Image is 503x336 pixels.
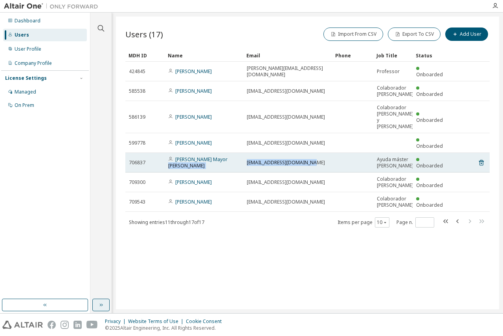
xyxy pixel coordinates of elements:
span: [EMAIL_ADDRESS][DOMAIN_NAME] [247,88,325,94]
a: [PERSON_NAME] [175,68,212,75]
div: License Settings [5,75,47,81]
img: altair_logo.svg [2,321,43,329]
div: Name [168,49,240,62]
img: instagram.svg [61,321,69,329]
span: [EMAIL_ADDRESS][DOMAIN_NAME] [247,160,325,166]
span: Onboarded [416,182,443,189]
span: Ayuda máster [PERSON_NAME] [377,156,413,169]
span: [PERSON_NAME][EMAIL_ADDRESS][DOMAIN_NAME] [247,65,329,78]
div: Website Terms of Use [128,318,186,325]
div: Email [246,49,329,62]
div: Managed [15,89,36,95]
span: [EMAIL_ADDRESS][DOMAIN_NAME] [247,199,325,205]
div: Status [416,49,449,62]
span: [EMAIL_ADDRESS][DOMAIN_NAME] [247,179,325,185]
span: [EMAIL_ADDRESS][DOMAIN_NAME] [247,114,325,120]
div: MDH ID [129,49,162,62]
div: User Profile [15,46,41,52]
span: Professor [377,68,400,75]
span: Users (17) [125,29,163,40]
img: facebook.svg [48,321,56,329]
span: 586139 [129,114,145,120]
span: Onboarded [416,143,443,149]
button: Export To CSV [388,28,441,41]
div: Users [15,32,29,38]
span: Page n. [397,217,434,228]
div: Cookie Consent [186,318,226,325]
span: Onboarded [416,202,443,208]
p: © 2025 Altair Engineering, Inc. All Rights Reserved. [105,325,226,331]
span: [EMAIL_ADDRESS][DOMAIN_NAME] [247,140,325,146]
div: Job Title [376,49,409,62]
span: Onboarded [416,162,443,169]
div: Privacy [105,318,128,325]
a: [PERSON_NAME] [175,114,212,120]
button: Import From CSV [323,28,383,41]
span: Onboarded [416,91,443,97]
span: 599778 [129,140,145,146]
a: [PERSON_NAME] Mayor [PERSON_NAME] [168,156,228,169]
button: 10 [377,219,387,226]
div: Dashboard [15,18,40,24]
div: Phone [335,49,370,62]
a: [PERSON_NAME] [175,88,212,94]
button: Add User [445,28,488,41]
img: youtube.svg [86,321,98,329]
img: Altair One [4,2,102,10]
a: [PERSON_NAME] [175,179,212,185]
span: Showing entries 11 through 17 of 17 [129,219,204,226]
span: Items per page [338,217,389,228]
span: 585538 [129,88,145,94]
span: Colaborador [PERSON_NAME] [377,85,413,97]
div: On Prem [15,102,34,108]
span: Onboarded [416,71,443,78]
a: [PERSON_NAME] [175,198,212,205]
a: [PERSON_NAME] [175,140,212,146]
span: Colaborador [PERSON_NAME] [377,196,413,208]
div: Company Profile [15,60,52,66]
span: 709543 [129,199,145,205]
span: 709300 [129,179,145,185]
span: Colaborador [PERSON_NAME] [377,176,413,189]
span: 706837 [129,160,145,166]
span: Onboarded [416,117,443,123]
span: Colaborador [PERSON_NAME] y [PERSON_NAME] [377,105,413,130]
span: 424845 [129,68,145,75]
img: linkedin.svg [73,321,82,329]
